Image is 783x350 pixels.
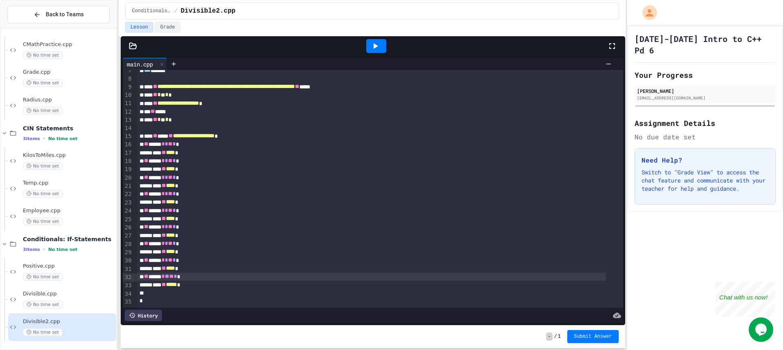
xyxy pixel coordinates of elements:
[123,83,133,91] div: 9
[48,247,77,252] span: No time set
[634,3,659,22] div: My Account
[125,22,153,33] button: Lesson
[23,247,40,252] span: 3 items
[123,207,133,215] div: 24
[123,298,133,306] div: 35
[23,162,63,170] span: No time set
[123,116,133,124] div: 13
[635,132,776,142] div: No due date set
[43,246,45,253] span: •
[23,236,115,243] span: Conditionals: If-Statements
[23,218,63,225] span: No time set
[123,224,133,232] div: 26
[123,141,133,149] div: 16
[123,190,133,198] div: 22
[123,157,133,165] div: 18
[23,125,115,132] span: CIN Statements
[23,69,115,76] span: Grade.cpp
[123,67,133,75] div: 7
[23,263,115,270] span: Positive.cpp
[123,240,133,249] div: 28
[23,107,63,114] span: No time set
[123,99,133,108] div: 11
[554,333,557,340] span: /
[23,51,63,59] span: No time set
[48,136,77,141] span: No time set
[23,328,63,336] span: No time set
[123,108,133,116] div: 12
[574,333,612,340] span: Submit Answer
[23,273,63,281] span: No time set
[23,180,115,187] span: Temp.cpp
[155,22,180,33] button: Grade
[123,149,133,157] div: 17
[123,182,133,190] div: 21
[123,249,133,257] div: 29
[641,155,769,165] h3: Need Help?
[46,10,84,19] span: Back to Teams
[546,332,552,341] span: -
[567,330,619,343] button: Submit Answer
[635,33,776,56] h1: [DATE]-[DATE] Intro to C++ Pd 6
[123,265,133,273] div: 31
[123,165,133,174] div: 19
[132,8,171,14] span: Conditionals: If-Statements
[123,199,133,207] div: 23
[23,207,115,214] span: Employee.cpp
[23,190,63,198] span: No time set
[123,132,133,141] div: 15
[123,232,133,240] div: 27
[7,6,110,23] button: Back to Teams
[123,75,133,83] div: 8
[123,91,133,99] div: 10
[558,333,561,340] span: 1
[181,6,235,16] span: Divisible2.cpp
[43,135,45,142] span: •
[123,290,133,298] div: 34
[125,310,162,321] div: History
[123,60,157,68] div: main.cpp
[123,174,133,182] div: 20
[123,216,133,224] div: 25
[749,317,775,342] iframe: chat widget
[123,257,133,265] div: 30
[23,301,63,308] span: No time set
[23,41,115,48] span: CMathPractice.cpp
[715,282,775,317] iframe: chat widget
[637,95,773,101] div: [EMAIL_ADDRESS][DOMAIN_NAME]
[23,97,115,103] span: Radius.cpp
[23,152,115,159] span: KilosToMiles.cpp
[23,318,115,325] span: Divisible2.cpp
[635,69,776,81] h2: Your Progress
[123,58,167,70] div: main.cpp
[641,168,769,193] p: Switch to "Grade View" to access the chat feature and communicate with your teacher for help and ...
[123,273,133,282] div: 32
[23,291,115,297] span: Divisible.cpp
[123,282,133,290] div: 33
[23,136,40,141] span: 3 items
[123,124,133,132] div: 14
[635,117,776,129] h2: Assignment Details
[175,8,177,14] span: /
[637,87,773,95] div: [PERSON_NAME]
[23,79,63,87] span: No time set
